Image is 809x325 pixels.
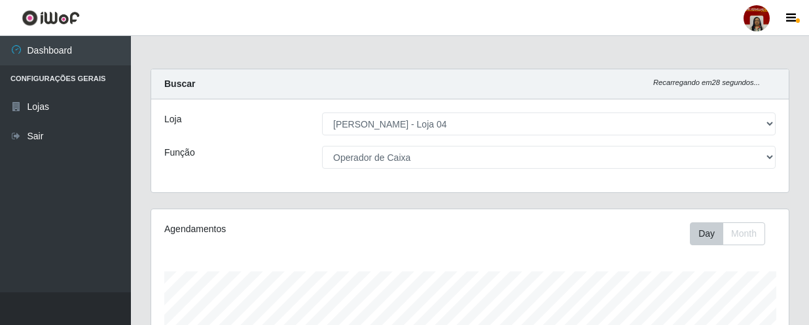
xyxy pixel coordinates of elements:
i: Recarregando em 28 segundos... [653,78,760,86]
img: CoreUI Logo [22,10,80,26]
div: Agendamentos [164,222,408,236]
strong: Buscar [164,78,195,89]
button: Day [690,222,723,245]
label: Função [164,146,195,160]
label: Loja [164,112,181,126]
div: Toolbar with button groups [690,222,776,245]
button: Month [723,222,765,245]
div: First group [690,222,765,245]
